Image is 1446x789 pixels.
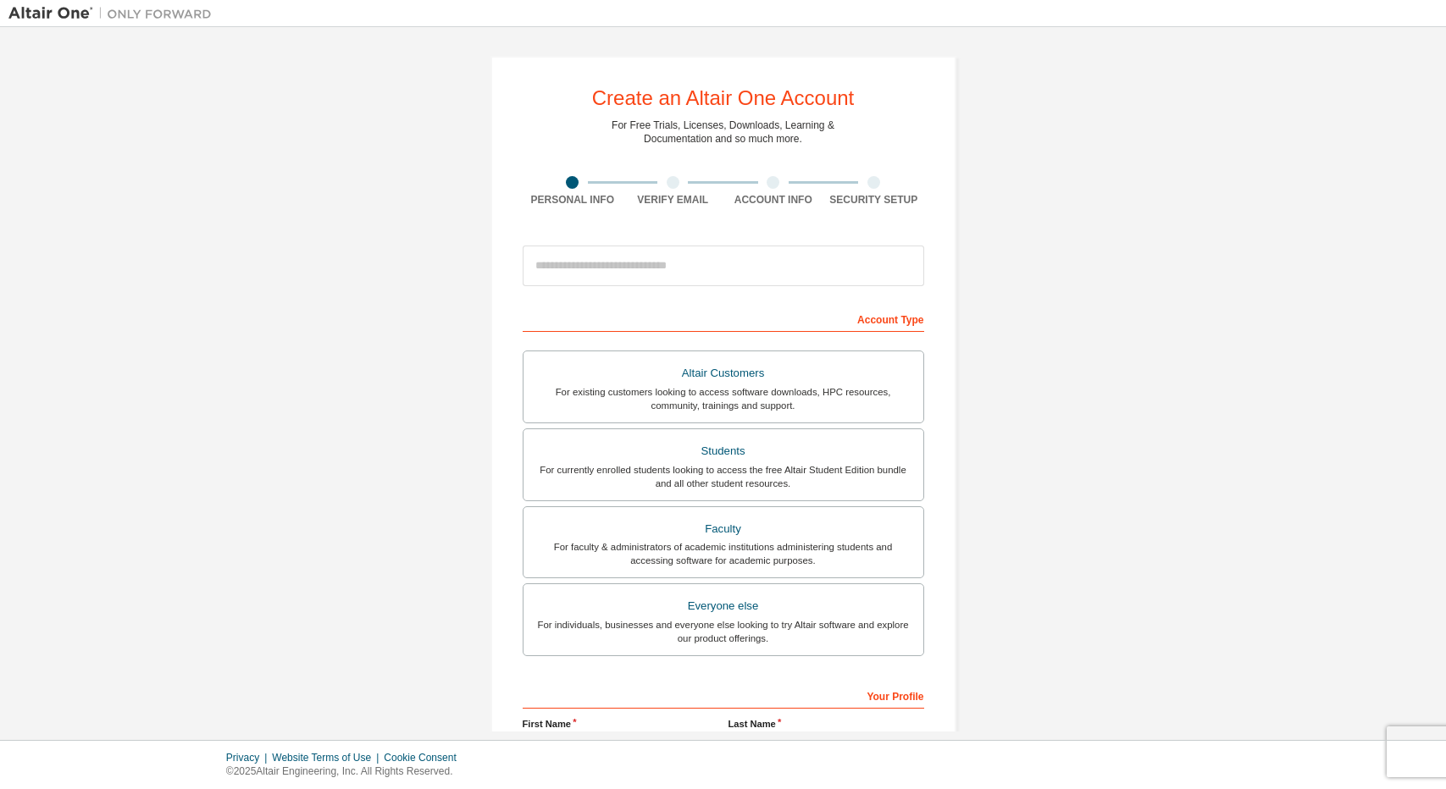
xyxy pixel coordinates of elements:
[534,540,913,567] div: For faculty & administrators of academic institutions administering students and accessing softwa...
[612,119,834,146] div: For Free Trials, Licenses, Downloads, Learning & Documentation and so much more.
[534,361,913,385] div: Altair Customers
[384,751,466,764] div: Cookie Consent
[729,717,924,731] label: Last Name
[723,193,824,207] div: Account Info
[272,751,384,764] div: Website Terms of Use
[226,764,467,779] p: © 2025 Altair Engineering, Inc. All Rights Reserved.
[534,594,913,618] div: Everyone else
[523,717,718,731] label: First Name
[534,463,913,490] div: For currently enrolled students looking to access the free Altair Student Edition bundle and all ...
[226,751,272,764] div: Privacy
[534,439,913,463] div: Students
[8,5,220,22] img: Altair One
[534,385,913,412] div: For existing customers looking to access software downloads, HPC resources, community, trainings ...
[523,681,924,709] div: Your Profile
[623,193,723,207] div: Verify Email
[523,305,924,332] div: Account Type
[592,88,855,108] div: Create an Altair One Account
[823,193,924,207] div: Security Setup
[534,618,913,645] div: For individuals, businesses and everyone else looking to try Altair software and explore our prod...
[534,517,913,541] div: Faculty
[523,193,623,207] div: Personal Info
